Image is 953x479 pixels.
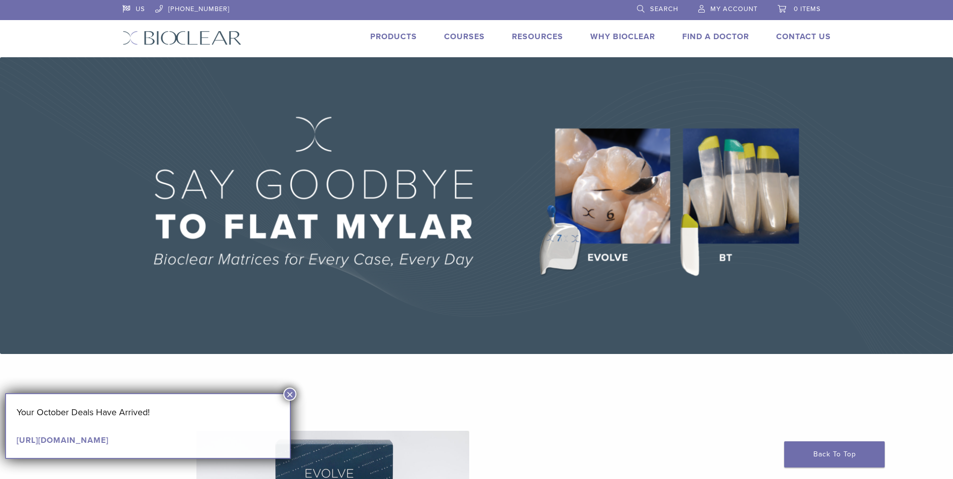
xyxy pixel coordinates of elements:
[650,5,678,13] span: Search
[123,31,242,45] img: Bioclear
[512,32,563,42] a: Resources
[17,435,109,445] a: [URL][DOMAIN_NAME]
[784,441,885,467] a: Back To Top
[590,32,655,42] a: Why Bioclear
[370,32,417,42] a: Products
[776,32,831,42] a: Contact Us
[682,32,749,42] a: Find A Doctor
[794,5,821,13] span: 0 items
[283,388,296,401] button: Close
[710,5,758,13] span: My Account
[444,32,485,42] a: Courses
[17,405,279,420] p: Your October Deals Have Arrived!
